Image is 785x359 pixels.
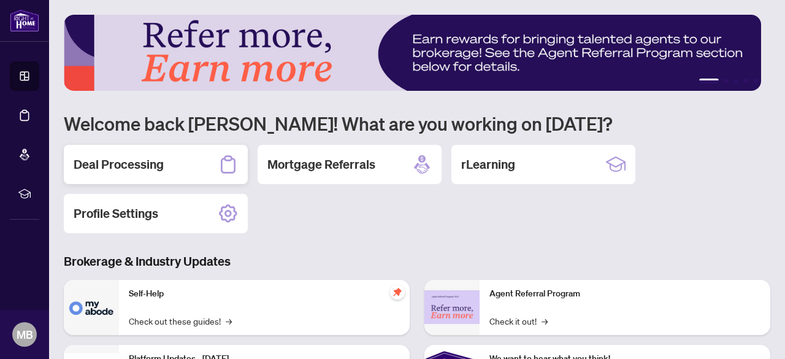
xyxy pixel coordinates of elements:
[74,205,158,222] h2: Profile Settings
[489,314,548,328] a: Check it out!→
[226,314,232,328] span: →
[753,79,758,83] button: 5
[724,79,729,83] button: 2
[733,79,738,83] button: 3
[424,290,480,324] img: Agent Referral Program
[461,156,515,173] h2: rLearning
[64,253,770,270] h3: Brokerage & Industry Updates
[74,156,164,173] h2: Deal Processing
[699,79,719,83] button: 1
[489,287,760,301] p: Agent Referral Program
[267,156,375,173] h2: Mortgage Referrals
[743,79,748,83] button: 4
[64,15,761,91] img: Slide 0
[17,326,33,343] span: MB
[542,314,548,328] span: →
[64,280,119,335] img: Self-Help
[129,314,232,328] a: Check out these guides!→
[390,285,405,299] span: pushpin
[10,9,39,32] img: logo
[64,112,770,135] h1: Welcome back [PERSON_NAME]! What are you working on [DATE]?
[129,287,400,301] p: Self-Help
